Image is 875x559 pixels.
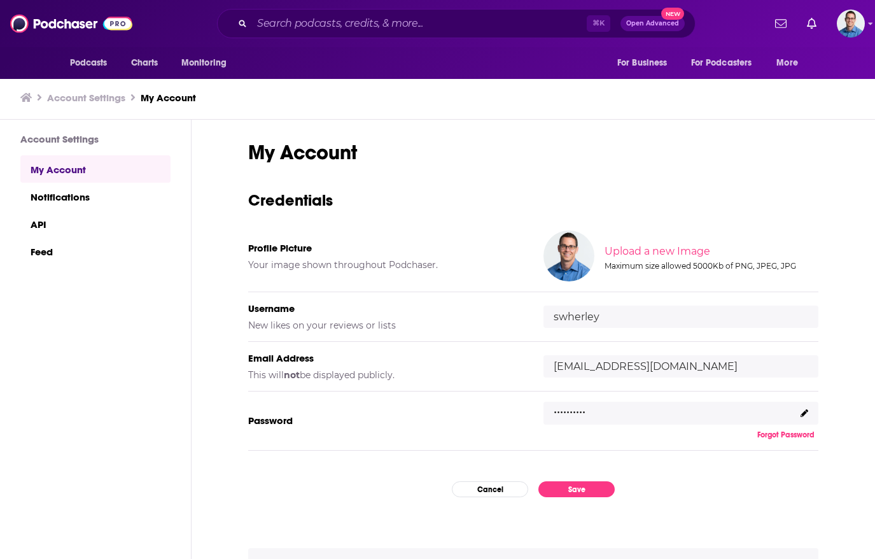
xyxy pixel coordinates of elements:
[608,51,683,75] button: open menu
[20,133,171,145] h3: Account Settings
[802,13,822,34] a: Show notifications dropdown
[20,155,171,183] a: My Account
[181,54,227,72] span: Monitoring
[10,11,132,36] img: Podchaser - Follow, Share and Rate Podcasts
[20,237,171,265] a: Feed
[683,51,771,75] button: open menu
[538,481,615,497] button: Save
[20,210,171,237] a: API
[248,320,523,331] h5: New likes on your reviews or lists
[248,190,818,210] h3: Credentials
[554,399,585,417] p: ..........
[248,140,818,165] h1: My Account
[123,51,166,75] a: Charts
[131,54,158,72] span: Charts
[626,20,679,27] span: Open Advanced
[172,51,243,75] button: open menu
[284,369,300,381] b: not
[691,54,752,72] span: For Podcasters
[248,242,523,254] h5: Profile Picture
[770,13,792,34] a: Show notifications dropdown
[620,16,685,31] button: Open AdvancedNew
[248,302,523,315] h5: Username
[47,92,125,104] a: Account Settings
[605,261,816,271] div: Maximum size allowed 5000Kb of PNG, JPEG, JPG
[753,430,818,440] button: Forgot Password
[837,10,865,38] button: Show profile menu
[217,9,696,38] div: Search podcasts, credits, & more...
[767,51,814,75] button: open menu
[776,54,798,72] span: More
[452,481,528,497] button: Cancel
[248,414,523,427] h5: Password
[837,10,865,38] img: User Profile
[248,259,523,271] h5: Your image shown throughout Podchaser.
[543,230,594,281] img: Your profile image
[617,54,668,72] span: For Business
[587,15,610,32] span: ⌘ K
[661,8,684,20] span: New
[248,369,523,381] h5: This will be displayed publicly.
[543,355,818,378] input: email
[141,92,196,104] a: My Account
[248,352,523,364] h5: Email Address
[252,13,587,34] input: Search podcasts, credits, & more...
[61,51,124,75] button: open menu
[837,10,865,38] span: Logged in as swherley
[70,54,108,72] span: Podcasts
[543,306,818,328] input: username
[20,183,171,210] a: Notifications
